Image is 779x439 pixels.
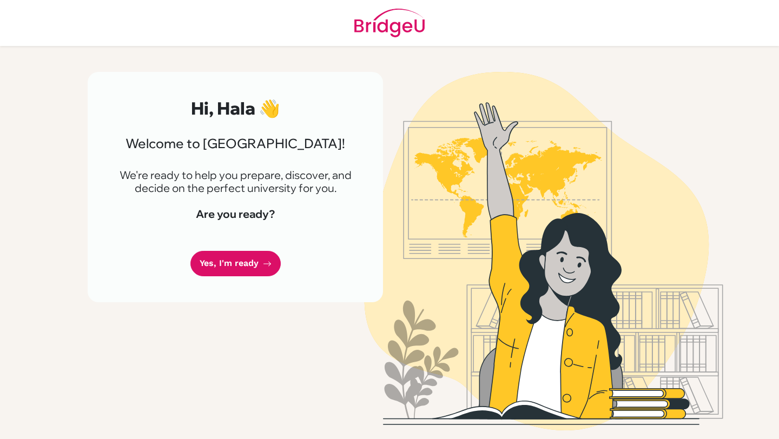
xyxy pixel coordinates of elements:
p: We're ready to help you prepare, discover, and decide on the perfect university for you. [114,169,357,195]
h4: Are you ready? [114,208,357,221]
h3: Welcome to [GEOGRAPHIC_DATA]! [114,136,357,151]
h2: Hi, Hala 👋 [114,98,357,118]
a: Yes, I'm ready [190,251,281,276]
